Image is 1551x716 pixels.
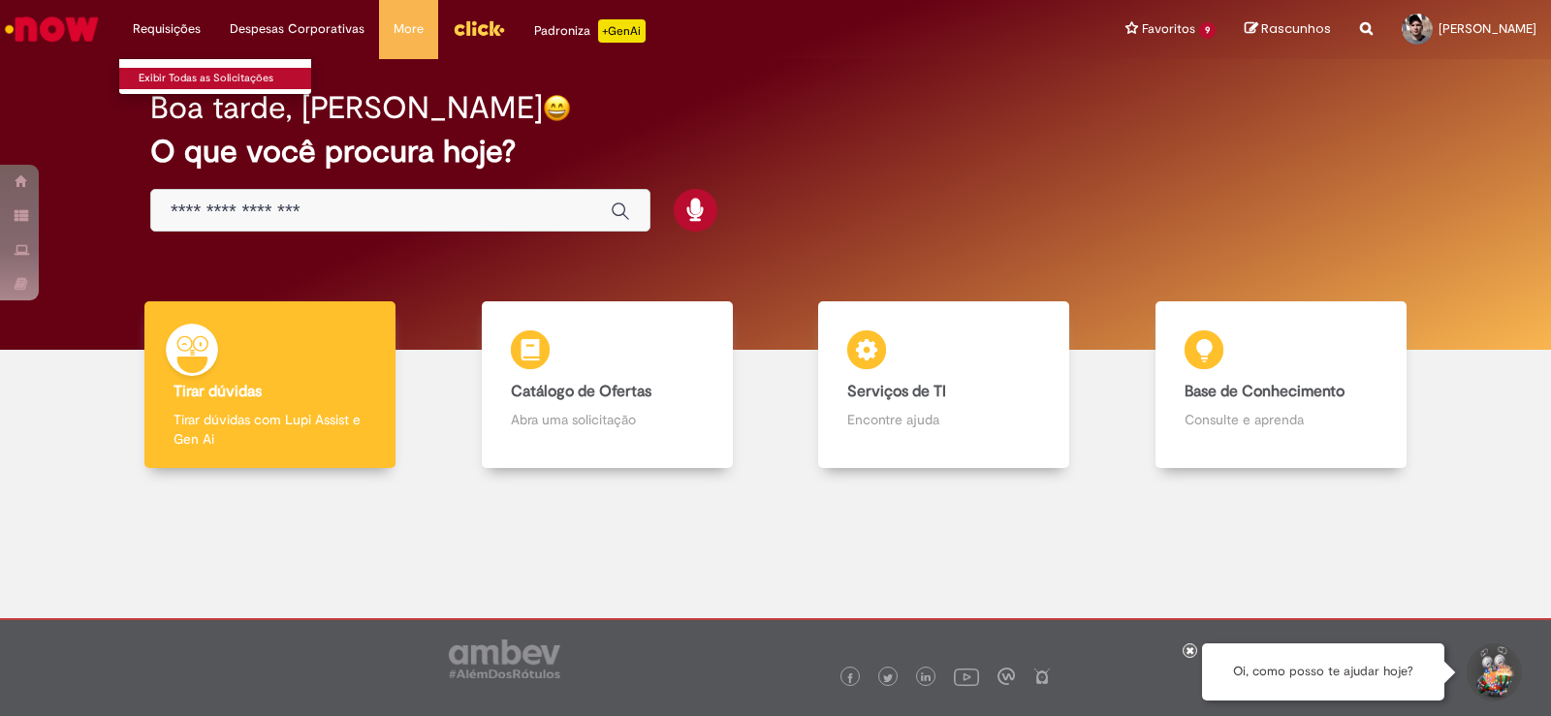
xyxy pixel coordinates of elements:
[847,382,946,401] b: Serviços de TI
[453,14,505,43] img: click_logo_yellow_360x200.png
[1113,301,1450,469] a: Base de Conhecimento Consulte e aprenda
[1033,668,1051,685] img: logo_footer_naosei.png
[845,673,855,683] img: logo_footer_facebook.png
[921,672,931,684] img: logo_footer_linkedin.png
[954,664,979,689] img: logo_footer_youtube.png
[150,91,543,125] h2: Boa tarde, [PERSON_NAME]
[230,19,364,39] span: Despesas Corporativas
[543,94,571,122] img: happy-face.png
[1202,643,1444,700] div: Oi, como posso te ajudar hoje?
[1261,19,1331,38] span: Rascunhos
[1185,382,1345,401] b: Base de Conhecimento
[1464,643,1522,701] button: Iniciar Conversa de Suporte
[598,19,646,43] p: +GenAi
[1245,20,1331,39] a: Rascunhos
[997,668,1015,685] img: logo_footer_workplace.png
[119,68,332,89] a: Exibir Todas as Solicitações
[449,639,560,678] img: logo_footer_ambev_rotulo_gray.png
[2,10,102,48] img: ServiceNow
[394,19,424,39] span: More
[534,19,646,43] div: Padroniza
[102,301,439,469] a: Tirar dúvidas Tirar dúvidas com Lupi Assist e Gen Ai
[1199,22,1216,39] span: 9
[439,301,776,469] a: Catálogo de Ofertas Abra uma solicitação
[133,19,201,39] span: Requisições
[1185,410,1377,429] p: Consulte e aprenda
[174,410,366,449] p: Tirar dúvidas com Lupi Assist e Gen Ai
[511,382,651,401] b: Catálogo de Ofertas
[118,58,312,95] ul: Requisições
[150,135,1401,169] h2: O que você procura hoje?
[1142,19,1195,39] span: Favoritos
[511,410,704,429] p: Abra uma solicitação
[1439,20,1536,37] span: [PERSON_NAME]
[174,382,262,401] b: Tirar dúvidas
[775,301,1113,469] a: Serviços de TI Encontre ajuda
[883,673,893,683] img: logo_footer_twitter.png
[847,410,1040,429] p: Encontre ajuda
